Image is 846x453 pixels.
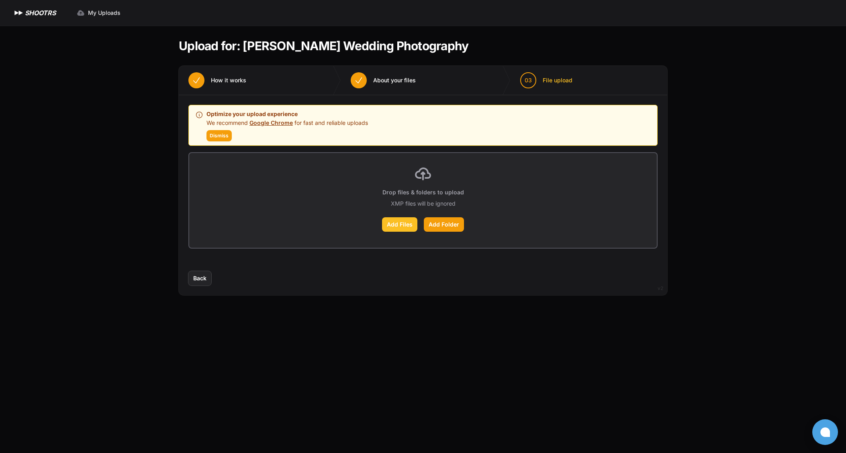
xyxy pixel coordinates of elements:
[543,76,572,84] span: File upload
[206,130,232,141] button: Dismiss
[193,274,206,282] span: Back
[179,39,468,53] h1: Upload for: [PERSON_NAME] Wedding Photography
[206,109,368,119] p: Optimize your upload experience
[25,8,56,18] h1: SHOOTRS
[391,200,456,208] p: XMP files will be ignored
[341,66,425,95] button: About your files
[382,188,464,196] p: Drop files & folders to upload
[210,133,229,139] span: Dismiss
[211,76,246,84] span: How it works
[188,271,211,286] button: Back
[525,76,532,84] span: 03
[249,119,293,126] a: Google Chrome
[206,119,368,127] p: We recommend for fast and reliable uploads
[658,284,663,293] div: v2
[13,8,56,18] a: SHOOTRS SHOOTRS
[373,76,416,84] span: About your files
[511,66,582,95] button: 03 File upload
[424,217,464,232] label: Add Folder
[382,217,417,232] label: Add Files
[812,419,838,445] button: Open chat window
[13,8,25,18] img: SHOOTRS
[179,66,256,95] button: How it works
[72,6,125,20] a: My Uploads
[88,9,121,17] span: My Uploads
